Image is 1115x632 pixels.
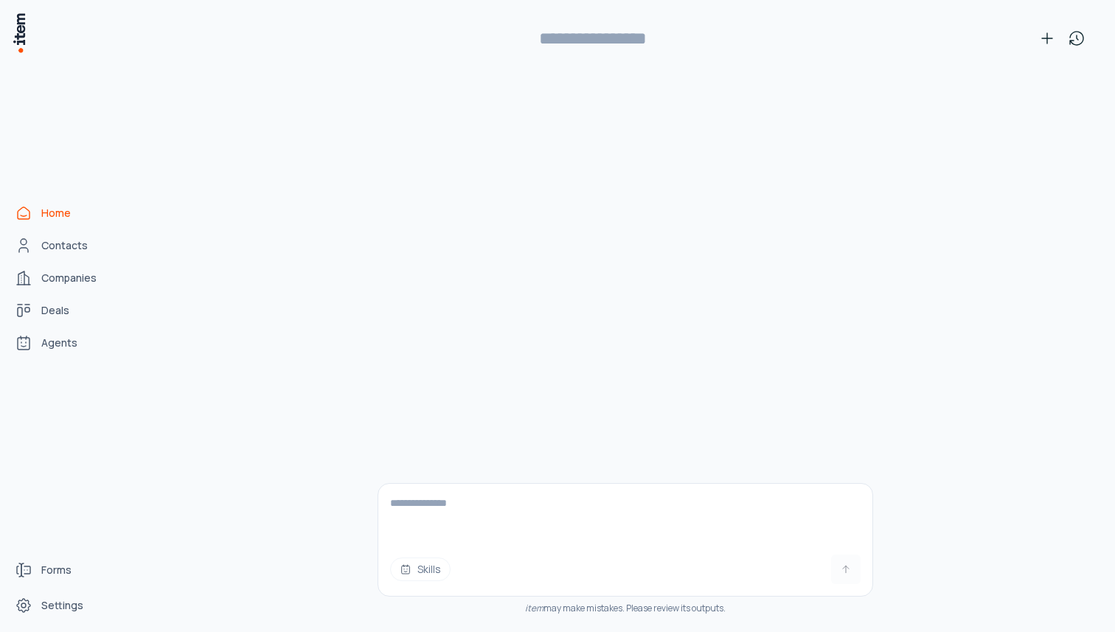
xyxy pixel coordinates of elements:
span: Companies [41,271,97,285]
a: Agents [9,328,121,358]
img: Item Brain Logo [12,12,27,54]
span: Deals [41,303,69,318]
button: Skills [390,558,451,581]
span: Contacts [41,238,88,253]
div: may make mistakes. Please review its outputs. [378,603,873,614]
a: Settings [9,591,121,620]
i: item [525,602,543,614]
button: New conversation [1032,24,1062,53]
span: Settings [41,598,83,613]
span: Skills [417,562,441,577]
button: View history [1062,24,1091,53]
a: Forms [9,555,121,585]
span: Forms [41,563,72,577]
span: Agents [41,336,77,350]
a: deals [9,296,121,325]
a: Contacts [9,231,121,260]
a: Home [9,198,121,228]
span: Home [41,206,71,220]
a: Companies [9,263,121,293]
